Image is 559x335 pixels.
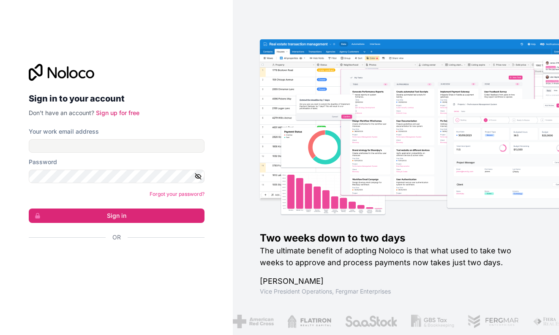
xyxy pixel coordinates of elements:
a: Forgot your password? [150,191,205,197]
input: Email address [29,139,205,153]
span: Don't have an account? [29,109,94,116]
button: Sign in [29,209,205,223]
label: Password [29,158,57,166]
h1: [PERSON_NAME] [260,275,532,287]
input: Password [29,170,205,183]
img: /assets/fergmar-CudnrXN5.png [468,315,519,328]
a: Sign up for free [96,109,139,116]
img: /assets/gbstax-C-GtDUiK.png [411,315,454,328]
span: Or [112,233,121,242]
img: /assets/flatiron-C8eUkumj.png [287,315,331,328]
h2: The ultimate benefit of adopting Noloco is that what used to take two weeks to approve and proces... [260,245,532,269]
img: /assets/saastock-C6Zbiodz.png [345,315,398,328]
h2: Sign in to your account [29,91,205,106]
label: Your work email address [29,127,99,136]
h1: Vice President Operations , Fergmar Enterprises [260,287,532,296]
h1: Two weeks down to two days [260,231,532,245]
img: /assets/american-red-cross-BAupjrZR.png [233,315,274,328]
